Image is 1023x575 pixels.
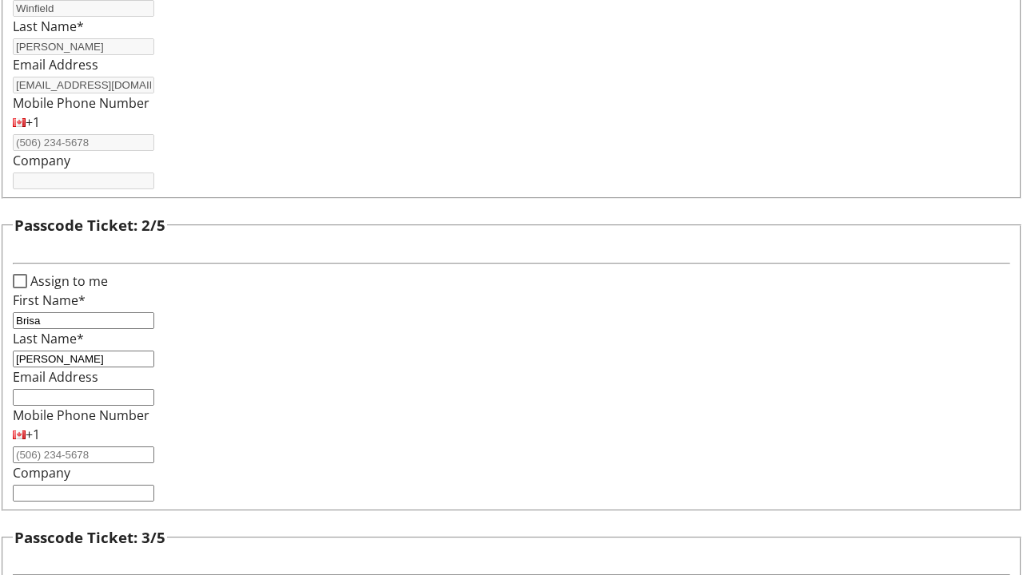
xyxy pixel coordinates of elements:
h3: Passcode Ticket: 2/5 [14,214,165,236]
label: Email Address [13,368,98,386]
label: Mobile Phone Number [13,406,149,424]
input: (506) 234-5678 [13,134,154,151]
label: First Name* [13,291,86,309]
label: Last Name* [13,18,84,35]
h3: Passcode Ticket: 3/5 [14,526,165,549]
label: Assign to me [27,272,108,291]
label: Company [13,464,70,482]
label: Email Address [13,56,98,73]
label: Company [13,152,70,169]
label: Mobile Phone Number [13,94,149,112]
label: Last Name* [13,330,84,347]
input: (506) 234-5678 [13,446,154,463]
